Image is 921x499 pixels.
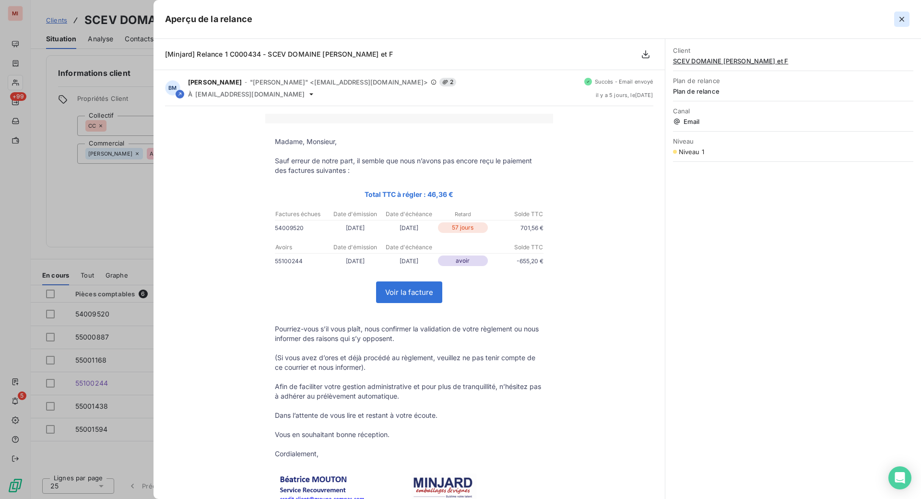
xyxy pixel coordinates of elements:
[165,80,180,96] div: BM
[438,222,488,233] p: 57 jours
[490,243,543,252] p: Solde TTC
[275,137,543,146] p: Madame, Monsieur,
[275,324,543,343] p: Pourriez-vous s’il vous plaît, nous confirmer la validation de votre règlement ou nous informer d...
[490,210,543,219] p: Solde TTC
[673,77,913,85] span: Plan de relance
[275,382,543,401] p: Afin de faciliter votre gestion administrative et pour plus de tranquillité, n’hésitez pas à adhé...
[275,189,543,200] p: Total TTC à régler : 46,36 €
[275,353,543,372] p: (Si vous avez d’ores et déjà procédé au règlement, veuillez ne pas tenir compte de ce courrier et...
[888,466,911,489] div: Open Intercom Messenger
[275,210,328,219] p: Factures échues
[673,118,913,125] span: Email
[275,449,543,459] p: Cordialement,
[438,256,488,266] p: avoir
[275,223,329,233] p: 54009520
[673,107,913,115] span: Canal
[679,148,704,156] span: Niveau 1
[596,92,653,98] span: il y a 5 jours , le [DATE]
[490,256,543,266] p: -655,20 €
[275,243,328,252] p: Avoirs
[383,210,436,219] p: Date d'échéance
[329,210,382,219] p: Date d'émission
[188,90,192,98] span: À
[490,223,543,233] p: 701,56 €
[382,223,436,233] p: [DATE]
[329,256,382,266] p: [DATE]
[673,57,913,65] span: SCEV DOMAINE [PERSON_NAME] et F
[382,256,436,266] p: [DATE]
[195,90,305,98] span: [EMAIL_ADDRESS][DOMAIN_NAME]
[275,256,329,266] p: 55100244
[275,156,543,175] p: Sauf erreur de notre part, il semble que nous n’avons pas encore reçu le paiement des factures su...
[673,47,913,54] span: Client
[250,78,428,86] span: "[PERSON_NAME]" <[EMAIL_ADDRESS][DOMAIN_NAME]>
[275,430,543,439] p: Vous en souhaitant bonne réception.
[165,50,393,58] span: [Minjard] Relance 1 C000434 - SCEV DOMAINE [PERSON_NAME] et F
[165,12,252,26] h5: Aperçu de la relance
[329,223,382,233] p: [DATE]
[275,411,543,420] p: Dans l’attente de vous lire et restant à votre écoute.
[673,87,913,95] span: Plan de relance
[595,79,653,85] span: Succès - Email envoyé
[245,79,247,85] span: -
[188,78,242,86] span: [PERSON_NAME]
[439,78,456,86] span: 2
[673,137,913,145] span: Niveau
[437,210,489,219] p: Retard
[383,243,436,252] p: Date d'échéance
[329,243,382,252] p: Date d'émission
[377,282,442,303] a: Voir la facture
